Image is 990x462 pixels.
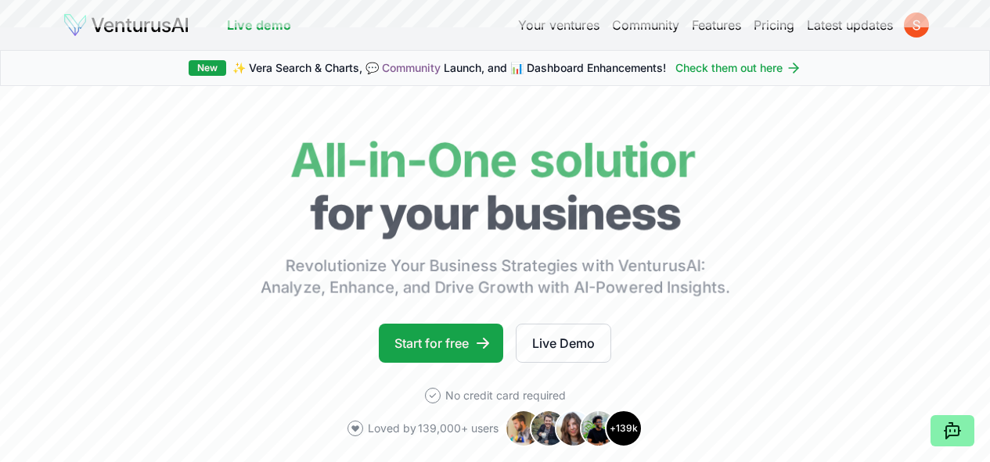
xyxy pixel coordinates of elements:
[580,410,617,447] img: Avatar 4
[555,410,592,447] img: Avatar 3
[379,324,503,363] a: Start for free
[505,410,542,447] img: Avatar 1
[530,410,567,447] img: Avatar 2
[516,324,611,363] a: Live Demo
[382,61,441,74] a: Community
[675,60,801,76] a: Check them out here
[232,60,666,76] span: ✨ Vera Search & Charts, 💬 Launch, and 📊 Dashboard Enhancements!
[189,60,226,76] div: New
